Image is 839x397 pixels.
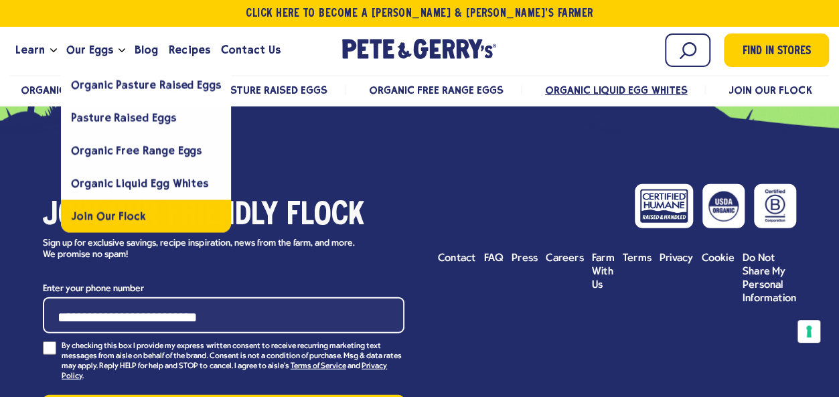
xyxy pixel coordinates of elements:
[701,252,734,265] a: Cookie
[169,42,210,58] span: Recipes
[135,42,158,58] span: Blog
[592,252,615,292] a: Farm With Us
[43,197,404,235] h3: Join our friendly flock
[438,252,796,305] ul: Footer menu
[219,84,327,96] a: Pasture Raised Eggs
[743,43,811,61] span: Find in Stores
[71,144,202,157] span: Organic Free Range Eggs
[291,362,346,372] a: Terms of Service
[129,32,163,68] a: Blog
[221,42,281,58] span: Contact Us
[61,167,231,200] a: Organic Liquid Egg Whites
[743,253,796,304] span: Do Not Share My Personal Information
[665,33,710,67] input: Search
[592,253,615,291] span: Farm With Us
[660,252,694,265] a: Privacy
[216,32,286,68] a: Contact Us
[61,101,231,134] a: Pasture Raised Eggs
[10,32,50,68] a: Learn
[438,253,476,264] span: Contact
[119,48,125,53] button: Open the dropdown menu for Our Eggs
[71,78,221,91] span: Organic Pasture Raised Eggs
[43,238,368,261] p: Sign up for exclusive savings, recipe inspiration, news from the farm, and more. We promise no spam!
[66,42,113,58] span: Our Eggs
[743,252,796,305] a: Do Not Share My Personal Information
[483,253,504,264] span: FAQ
[71,111,175,124] span: Pasture Raised Eggs
[21,84,178,96] a: Organic Pasture Raised Eggs
[546,253,584,264] span: Careers
[50,48,57,53] button: Open the dropdown menu for Learn
[163,32,215,68] a: Recipes
[623,252,652,265] a: Terms
[483,252,504,265] a: FAQ
[729,84,812,96] a: Join Our Flock
[43,281,404,297] label: Enter your phone number
[71,177,208,189] span: Organic Liquid Egg Whites
[369,84,504,96] a: Organic Free Range Eggs
[61,200,231,232] a: Join Our Flock
[797,320,820,343] button: Your consent preferences for tracking technologies
[546,252,584,265] a: Careers
[545,84,688,96] a: Organic Liquid Egg Whites
[724,33,829,67] a: Find in Stores
[62,362,387,382] a: Privacy Policy
[701,253,734,264] span: Cookie
[61,68,231,101] a: Organic Pasture Raised Eggs
[43,341,56,355] input: By checking this box I provide my express written consent to receive recurring marketing text mes...
[512,253,538,264] span: Press
[61,134,231,167] a: Organic Free Range Eggs
[10,75,829,104] nav: desktop product menu
[623,253,652,264] span: Terms
[71,210,146,222] span: Join Our Flock
[512,252,538,265] a: Press
[660,253,694,264] span: Privacy
[438,252,476,265] a: Contact
[15,42,45,58] span: Learn
[62,341,404,382] p: By checking this box I provide my express written consent to receive recurring marketing text mes...
[61,32,119,68] a: Our Eggs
